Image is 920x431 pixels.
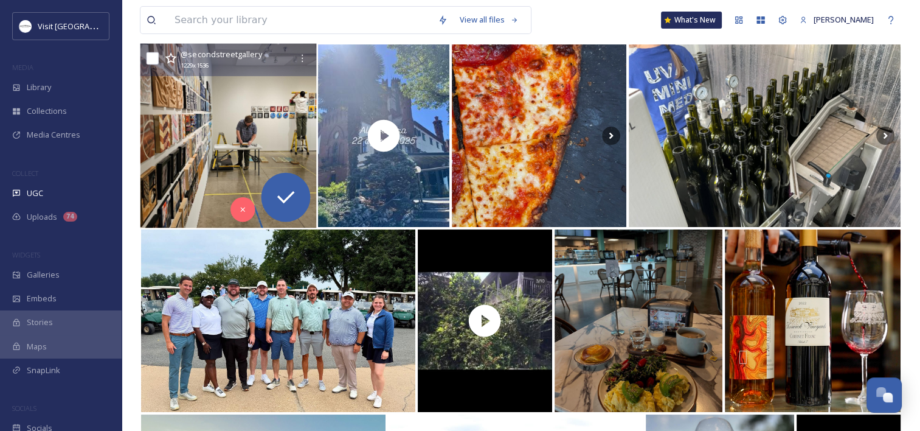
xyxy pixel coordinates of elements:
[27,365,60,376] span: SnapLink
[27,293,57,304] span: Embeds
[38,20,132,32] span: Visit [GEOGRAPHIC_DATA]
[27,82,51,93] span: Library
[27,269,60,281] span: Galleries
[141,230,415,412] img: Farmington was well-represented at the 32nd Annual VACMAA Golf Tournament! Thank you to fredclub1...
[725,230,901,412] img: Find your back to school essentials at Keswick Vineyards 🍇 Make sure you're prepped to destress w...
[452,44,626,227] img: Change is in the air (and in the oven). 🍕🔥 We’ve been working on something special behind the sce...
[814,14,874,25] span: [PERSON_NAME]
[27,211,57,223] span: Uploads
[12,250,40,259] span: WIDGETS
[866,377,902,413] button: Open Chat
[629,44,901,227] img: On Tuesday, we bottled our 2024 reds and our 2023 Screaming Hawk Meritage! A big thank you to Ali...
[140,44,317,228] img: Ever wonder how we put together our “Teeny Tiny Trifecta” exhibition each season? Once the artist...
[27,187,43,199] span: UGC
[27,129,80,141] span: Media Centres
[794,8,880,32] a: [PERSON_NAME]
[27,317,53,328] span: Stories
[19,20,32,32] img: Circle%20Logo.png
[318,44,449,227] img: thumbnail
[168,7,432,33] input: Search your library
[181,61,208,71] span: 1229 x 1536
[181,49,261,60] span: @ secondstreetgallery
[418,230,552,412] img: thumbnail
[63,212,77,222] div: 74
[12,63,33,72] span: MEDIA
[454,8,525,32] a: View all files
[12,169,38,178] span: COLLECT
[27,341,47,352] span: Maps
[661,12,722,29] a: What's New
[12,404,36,413] span: SOCIALS
[555,230,722,412] img: Getting to know #charlottesville a lot more and cumbrebakery has become a fave spot for delicious...
[27,105,67,117] span: Collections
